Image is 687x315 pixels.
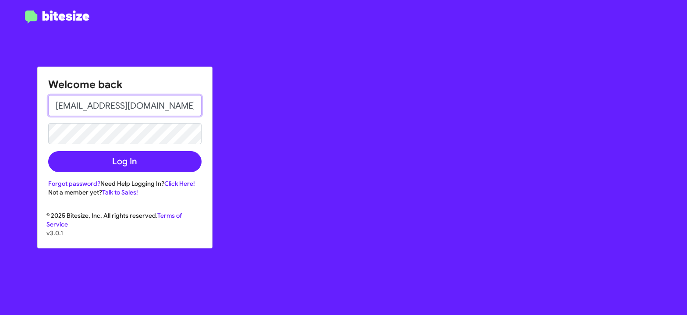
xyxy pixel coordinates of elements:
a: Forgot password? [48,180,100,188]
p: v3.0.1 [46,229,203,237]
a: Talk to Sales! [102,188,138,196]
div: © 2025 Bitesize, Inc. All rights reserved. [38,211,212,248]
button: Log In [48,151,202,172]
a: Terms of Service [46,212,182,228]
h1: Welcome back [48,78,202,92]
div: Need Help Logging In? [48,179,202,188]
div: Not a member yet? [48,188,202,197]
input: Email address [48,95,202,116]
a: Click Here! [164,180,195,188]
